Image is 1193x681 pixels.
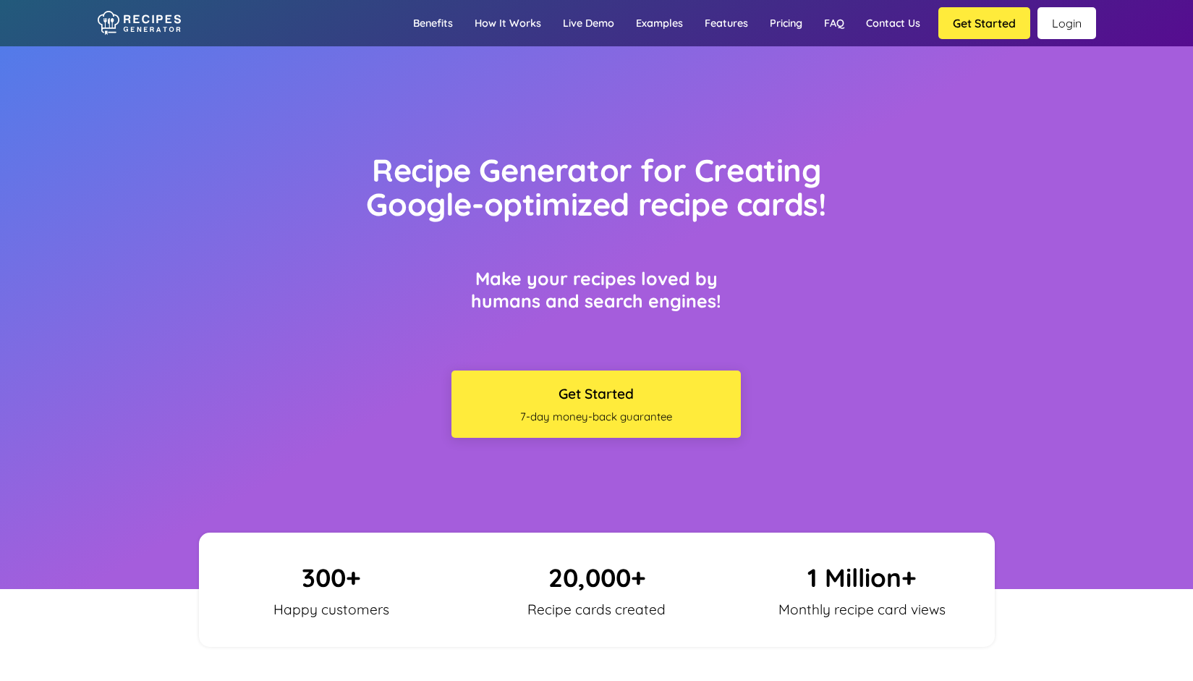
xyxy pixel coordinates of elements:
[625,2,694,44] a: Examples
[764,601,959,618] p: Monthly recipe card views
[1037,7,1096,39] a: Login
[459,410,734,423] span: 7-day money-back guarantee
[335,153,858,222] h1: Recipe Generator for Creating Google-optimized recipe cards!
[694,2,759,44] a: Features
[552,2,625,44] a: Live demo
[234,601,429,618] p: Happy customers
[464,2,552,44] a: How it works
[499,601,695,618] p: Recipe cards created
[475,562,718,593] p: 20,000+
[855,2,931,44] a: Contact us
[402,2,464,44] a: Benefits
[938,7,1030,39] button: Get Started
[451,267,741,312] h3: Make your recipes loved by humans and search engines!
[451,371,741,438] button: Get Started7-day money-back guarantee
[813,2,855,44] a: FAQ
[759,2,813,44] a: Pricing
[740,562,984,593] p: 1 Million+
[210,562,454,593] p: 300+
